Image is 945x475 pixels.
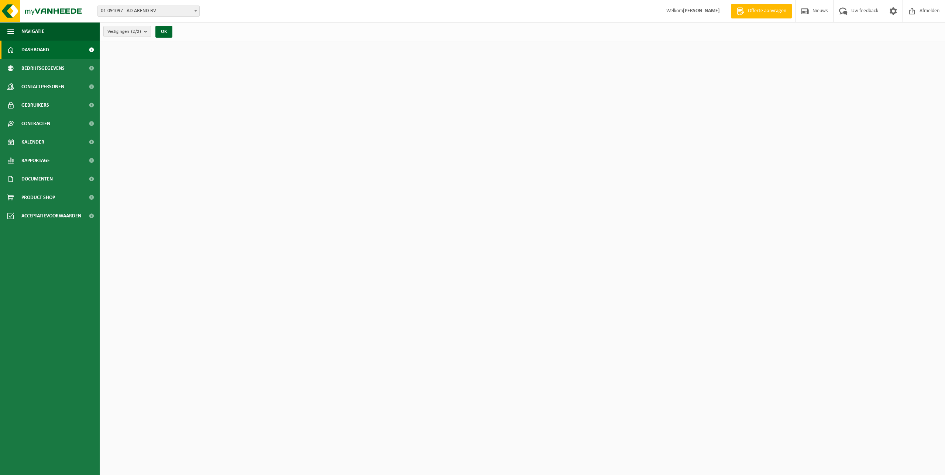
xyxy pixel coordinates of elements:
span: Vestigingen [107,26,141,37]
span: Gebruikers [21,96,49,114]
strong: [PERSON_NAME] [683,8,720,14]
count: (2/2) [131,29,141,34]
span: Contracten [21,114,50,133]
span: Rapportage [21,151,50,170]
span: Dashboard [21,41,49,59]
span: Bedrijfsgegevens [21,59,65,78]
button: OK [155,26,172,38]
iframe: chat widget [4,459,123,475]
span: Offerte aanvragen [746,7,788,15]
button: Vestigingen(2/2) [103,26,151,37]
span: 01-091097 - AD AREND BV [98,6,199,16]
span: Navigatie [21,22,44,41]
a: Offerte aanvragen [731,4,792,18]
span: Product Shop [21,188,55,207]
span: 01-091097 - AD AREND BV [97,6,200,17]
span: Contactpersonen [21,78,64,96]
span: Acceptatievoorwaarden [21,207,81,225]
span: Documenten [21,170,53,188]
span: Kalender [21,133,44,151]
